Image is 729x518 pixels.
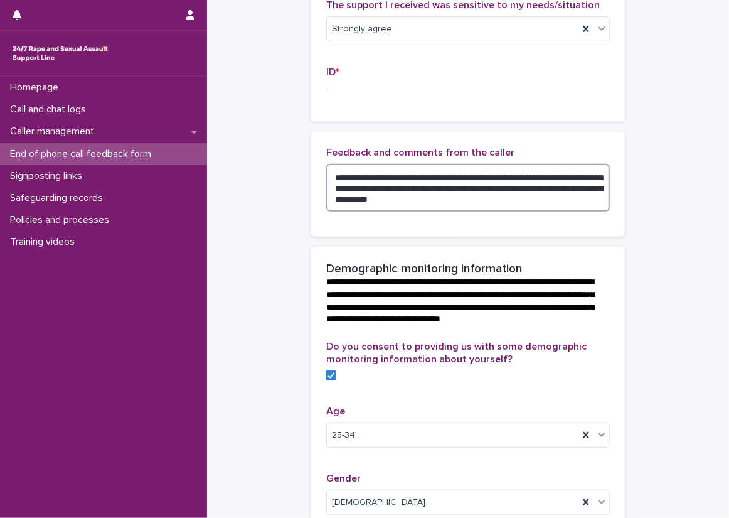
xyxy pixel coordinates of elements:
p: Training videos [5,236,85,248]
span: Feedback and comments from the caller [326,148,514,158]
span: [DEMOGRAPHIC_DATA] [332,496,425,509]
p: - [326,84,610,97]
p: Caller management [5,126,104,138]
span: Do you consent to providing us with some demographic monitoring information about yourself? [326,342,587,364]
img: rhQMoQhaT3yELyF149Cw [10,41,110,66]
p: Homepage [5,82,68,94]
p: Signposting links [5,170,92,182]
p: End of phone call feedback form [5,148,161,160]
span: 25-34 [332,429,355,442]
span: Strongly agree [332,23,392,36]
p: Policies and processes [5,214,119,226]
p: Safeguarding records [5,192,113,204]
h2: Demographic monitoring information [326,262,522,276]
p: Call and chat logs [5,104,96,116]
span: Gender [326,473,361,483]
span: Age [326,406,345,416]
span: ID [326,67,339,77]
